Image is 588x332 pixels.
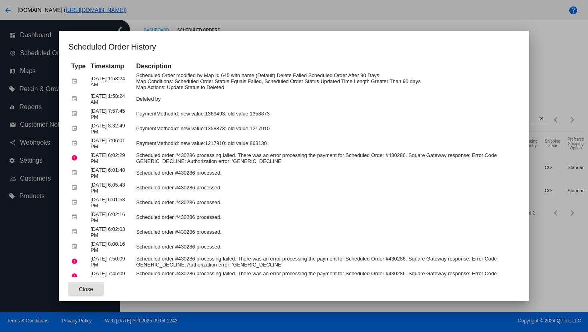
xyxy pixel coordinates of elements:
td: Scheduled order #430286 processed. [134,210,519,224]
td: Scheduled order #430286 processed. [134,225,519,239]
td: [DATE] 7:06:01 PM [88,136,133,150]
td: [DATE] 6:05:43 PM [88,181,133,195]
td: [DATE] 8:00:16 PM [88,240,133,254]
td: PaymentMethodId: new value:1358873; old value:1217910 [134,121,519,135]
td: [DATE] 6:01:53 PM [88,195,133,209]
td: [DATE] 7:45:09 PM [88,269,133,283]
button: Close dialog [68,282,104,296]
td: [DATE] 7:57:45 PM [88,107,133,121]
td: [DATE] 6:02:29 PM [88,151,133,165]
th: Timestamp [88,62,133,71]
td: [DATE] 1:58:24 AM [88,72,133,91]
mat-icon: event [71,181,81,194]
h1: Scheduled Order History [68,40,520,53]
td: [DATE] 6:01:48 PM [88,166,133,180]
mat-icon: event [71,241,81,253]
td: Scheduled order #430286 processed. [134,195,519,209]
td: Scheduled order #430286 processed. [134,240,519,254]
td: [DATE] 6:02:03 PM [88,225,133,239]
mat-icon: event [71,75,81,87]
td: Scheduled order #430286 processing failed. There was an error processing the payment for Schedule... [134,151,519,165]
mat-icon: event [71,137,81,149]
mat-icon: event [71,122,81,135]
td: [DATE] 8:32:49 PM [88,121,133,135]
mat-icon: error [71,255,81,268]
mat-icon: event [71,107,81,120]
span: Close [79,286,93,292]
mat-icon: error [71,270,81,282]
th: Description [134,62,519,71]
mat-icon: event [71,196,81,209]
td: Scheduled order #430286 processed. [134,181,519,195]
td: Scheduled order #430286 processing failed. There was an error processing the payment for Schedule... [134,254,519,268]
mat-icon: event [71,211,81,223]
td: PaymentMethodId: new value:1217910; old value:863130 [134,136,519,150]
mat-icon: event [71,226,81,238]
td: Deleted by [134,92,519,106]
mat-icon: error [71,152,81,164]
td: PaymentMethodId: new value:1369493; old value:1358873 [134,107,519,121]
mat-icon: event [71,93,81,105]
mat-icon: event [71,167,81,179]
td: [DATE] 6:02:16 PM [88,210,133,224]
td: Scheduled order #430286 processing failed. There was an error processing the payment for Schedule... [134,269,519,283]
td: Scheduled Order modified by Map Id 645 with name (Default) Delete Failed Scheduled Order After 90... [134,72,519,91]
td: [DATE] 7:50:09 PM [88,254,133,268]
td: Scheduled order #430286 processed. [134,166,519,180]
th: Type [69,62,88,71]
td: [DATE] 1:58:24 AM [88,92,133,106]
